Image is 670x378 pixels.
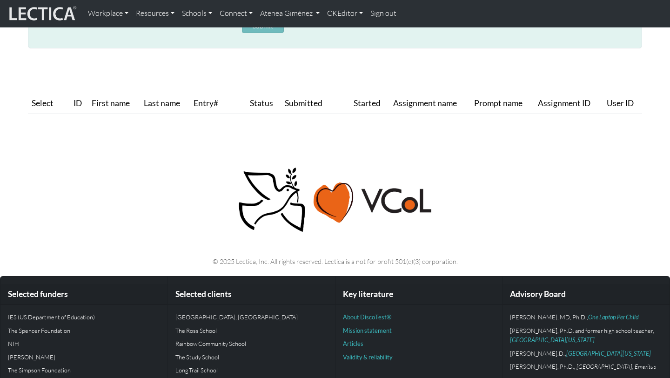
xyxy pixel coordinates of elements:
[393,97,457,110] span: Assignment name
[474,97,523,110] span: Prompt name
[8,326,160,335] p: The Spencer Foundation
[335,284,502,305] div: Key literature
[538,97,590,110] span: Assignment ID
[132,4,178,23] a: Resources
[92,97,130,110] span: First name
[343,313,391,321] a: About DiscoTest®
[607,97,634,110] span: User ID
[250,97,273,110] span: Status
[510,336,595,344] a: [GEOGRAPHIC_DATA][US_STATE]
[74,97,82,110] span: ID
[175,352,328,362] p: The Study School
[175,339,328,348] p: Rainbow Community School
[84,4,132,23] a: Workplace
[343,340,363,347] a: Articles
[343,327,392,334] a: Mission statement
[323,4,367,23] a: CKEditor
[175,312,328,322] p: [GEOGRAPHIC_DATA], [GEOGRAPHIC_DATA]
[235,166,435,234] img: Peace, love, VCoL
[502,284,670,305] div: Advisory Board
[510,349,662,358] p: [PERSON_NAME].D.,
[8,339,160,348] p: NIH
[178,4,216,23] a: Schools
[588,313,639,321] a: One Laptop Per Child
[33,256,636,267] p: © 2025 Lectica, Inc. All rights reserved. Lectica is a not for profit 501(c)(3) corporation.
[350,93,389,114] th: Started
[566,350,651,357] a: [GEOGRAPHIC_DATA][US_STATE]
[140,93,190,114] th: Last name
[367,4,400,23] a: Sign out
[28,93,61,114] th: Select
[175,365,328,375] p: Long Trail School
[343,353,393,361] a: Validity & reliability
[175,326,328,335] p: The Ross School
[510,326,662,345] p: [PERSON_NAME], Ph.D. and former high school teacher,
[8,365,160,375] p: The Simpson Foundation
[8,352,160,362] p: [PERSON_NAME]
[194,97,235,110] span: Entry#
[216,4,256,23] a: Connect
[7,5,77,22] img: lecticalive
[510,362,662,371] p: [PERSON_NAME], Ph.D.
[256,4,323,23] a: Atenea Giménez
[0,284,167,305] div: Selected funders
[8,312,160,322] p: IES (US Department of Education)
[510,312,662,322] p: [PERSON_NAME], MD, Ph.D.,
[168,284,335,305] div: Selected clients
[574,363,656,370] em: , [GEOGRAPHIC_DATA], Emeritus
[285,97,322,110] span: Submitted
